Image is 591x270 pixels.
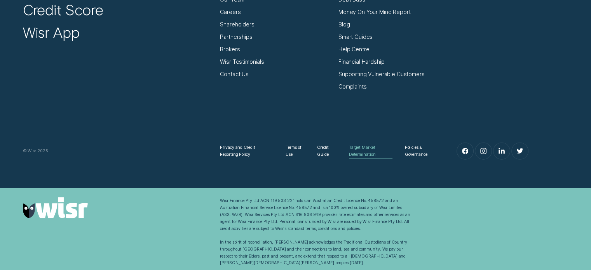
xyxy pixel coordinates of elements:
[220,21,254,28] a: Shareholders
[220,144,273,158] a: Privacy and Credit Reporting Policy
[220,58,264,65] a: Wisr Testimonials
[23,1,103,19] a: Credit Score
[338,83,367,90] a: Complaints
[19,148,217,155] div: © Wisr 2025
[338,21,350,28] a: Blog
[457,143,474,160] a: Facebook
[475,143,492,160] a: Instagram
[220,9,241,16] a: Careers
[220,33,252,40] a: Partnerships
[338,33,373,40] a: Smart Guides
[220,197,410,267] div: Wisr Finance Pty Ltd ACN 119 503 221 holds an Australian Credit Licence No. 458572 and an Austral...
[512,143,528,160] a: Twitter
[338,58,384,65] a: Financial Hardship
[220,71,249,78] a: Contact Us
[317,144,336,158] a: Credit Guide
[286,144,305,158] a: Terms of Use
[338,46,369,53] a: Help Centre
[23,23,80,41] a: Wisr App
[220,46,240,53] a: Brokers
[338,71,425,78] a: Supporting Vulnerable Customers
[23,197,88,218] img: Wisr
[349,144,392,158] a: Target Market Determination
[405,144,438,158] a: Policies & Governance
[493,143,510,160] a: LinkedIn
[338,9,410,16] a: Money On Your Mind Report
